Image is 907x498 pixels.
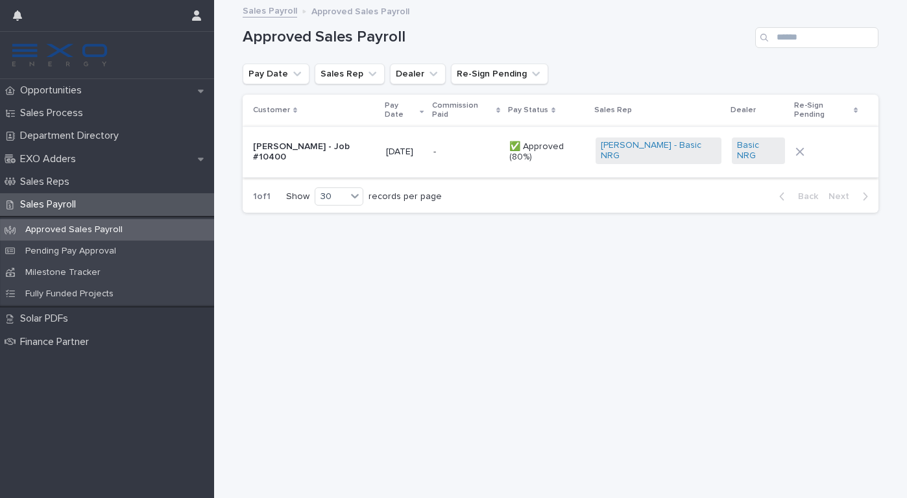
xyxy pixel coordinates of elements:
[15,176,80,188] p: Sales Reps
[385,99,417,123] p: Pay Date
[601,140,717,162] a: [PERSON_NAME] - Basic NRG
[755,27,878,48] input: Search
[769,191,823,202] button: Back
[15,313,79,325] p: Solar PDFs
[10,42,109,68] img: FKS5r6ZBThi8E5hshIGi
[790,192,818,201] span: Back
[15,107,93,119] p: Sales Process
[243,126,878,178] tr: [PERSON_NAME] - Job #10400[DATE]-- ✅ Approved (80%)[PERSON_NAME] - Basic NRG Basic NRG
[253,103,290,117] p: Customer
[15,336,99,348] p: Finance Partner
[509,141,585,163] p: ✅ Approved (80%)
[451,64,548,84] button: Re-Sign Pending
[15,198,86,211] p: Sales Payroll
[508,103,548,117] p: Pay Status
[253,141,376,163] p: [PERSON_NAME] - Job #10400
[432,99,493,123] p: Commission Paid
[737,140,779,162] a: Basic NRG
[243,64,309,84] button: Pay Date
[15,246,127,257] p: Pending Pay Approval
[386,147,423,158] p: [DATE]
[311,3,409,18] p: Approved Sales Payroll
[828,192,857,201] span: Next
[15,289,124,300] p: Fully Funded Projects
[390,64,446,84] button: Dealer
[315,64,385,84] button: Sales Rep
[243,3,297,18] a: Sales Payroll
[369,191,442,202] p: records per page
[823,191,878,202] button: Next
[594,103,632,117] p: Sales Rep
[433,144,439,158] p: -
[243,181,281,213] p: 1 of 1
[315,190,346,204] div: 30
[15,84,92,97] p: Opportunities
[15,130,129,142] p: Department Directory
[15,267,111,278] p: Milestone Tracker
[286,191,309,202] p: Show
[794,99,851,123] p: Re-Sign Pending
[15,153,86,165] p: EXO Adders
[15,224,133,235] p: Approved Sales Payroll
[243,28,750,47] h1: Approved Sales Payroll
[731,103,756,117] p: Dealer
